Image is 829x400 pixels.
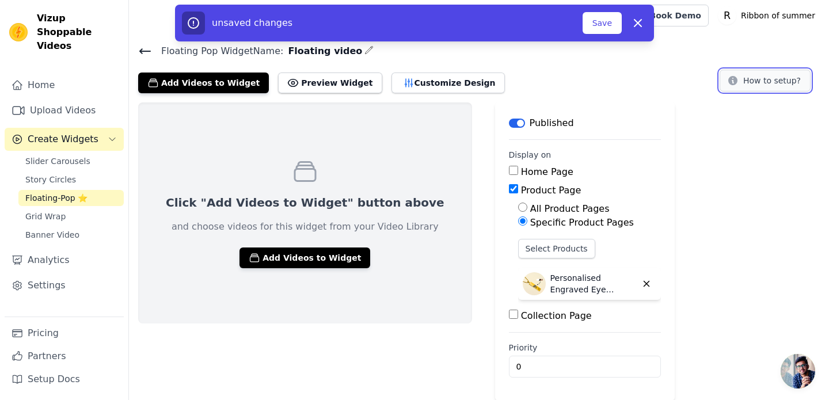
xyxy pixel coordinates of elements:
[239,247,370,268] button: Add Videos to Widget
[18,227,124,243] a: Banner Video
[5,128,124,151] button: Create Widgets
[18,153,124,169] a: Slider Carousels
[152,44,283,58] span: Floating Pop Widget Name:
[530,217,634,228] label: Specific Product Pages
[530,116,574,130] p: Published
[550,272,637,295] p: Personalised Engraved Eye Necklace
[521,310,592,321] label: Collection Page
[583,12,622,34] button: Save
[637,274,656,294] button: Delete widget
[166,195,444,211] p: Click "Add Videos to Widget" button above
[720,78,811,89] a: How to setup?
[518,239,595,258] button: Select Products
[391,73,505,93] button: Customize Design
[530,203,610,214] label: All Product Pages
[5,99,124,122] a: Upload Videos
[25,211,66,222] span: Grid Wrap
[283,44,362,58] span: Floating video
[5,345,124,368] a: Partners
[18,208,124,224] a: Grid Wrap
[18,172,124,188] a: Story Circles
[521,185,581,196] label: Product Page
[509,149,552,161] legend: Display on
[5,274,124,297] a: Settings
[25,174,76,185] span: Story Circles
[509,342,661,353] label: Priority
[5,322,124,345] a: Pricing
[521,166,573,177] label: Home Page
[278,73,382,93] button: Preview Widget
[5,249,124,272] a: Analytics
[28,132,98,146] span: Create Widgets
[364,43,374,59] div: Edit Name
[18,190,124,206] a: Floating-Pop ⭐
[25,229,79,241] span: Banner Video
[138,73,269,93] button: Add Videos to Widget
[5,368,124,391] a: Setup Docs
[25,192,88,204] span: Floating-Pop ⭐
[212,17,292,28] span: unsaved changes
[720,70,811,92] button: How to setup?
[25,155,90,167] span: Slider Carousels
[172,220,439,234] p: and choose videos for this widget from your Video Library
[5,74,124,97] a: Home
[781,354,815,388] a: Open chat
[523,272,546,295] img: Personalised Engraved Eye Necklace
